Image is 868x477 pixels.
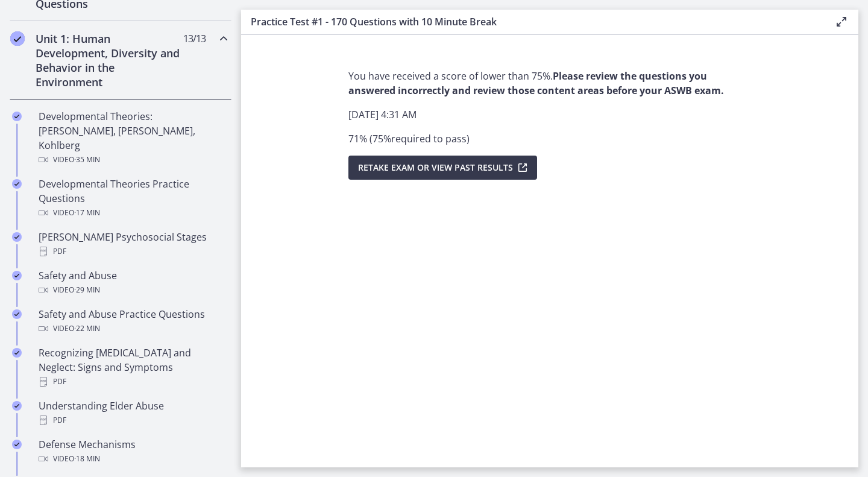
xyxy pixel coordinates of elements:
div: Video [39,153,227,167]
i: Completed [12,271,22,280]
div: Video [39,283,227,297]
span: [DATE] 4:31 AM [348,108,417,121]
div: PDF [39,413,227,428]
span: Retake Exam OR View Past Results [358,160,513,175]
span: · 22 min [74,321,100,336]
i: Completed [12,401,22,411]
span: · 18 min [74,452,100,466]
div: Video [39,452,227,466]
span: · 17 min [74,206,100,220]
i: Completed [10,31,25,46]
i: Completed [12,440,22,449]
div: Video [39,206,227,220]
div: Safety and Abuse Practice Questions [39,307,227,336]
div: Recognizing [MEDICAL_DATA] and Neglect: Signs and Symptoms [39,346,227,389]
i: Completed [12,348,22,358]
i: Completed [12,112,22,121]
div: Defense Mechanisms [39,437,227,466]
div: PDF [39,374,227,389]
div: Safety and Abuse [39,268,227,297]
p: You have received a score of lower than 75%. [348,69,751,98]
h2: Unit 1: Human Development, Diversity and Behavior in the Environment [36,31,183,89]
i: Completed [12,309,22,319]
div: [PERSON_NAME] Psychosocial Stages [39,230,227,259]
span: 71 % ( 75 % required to pass ) [348,132,470,145]
div: PDF [39,244,227,259]
div: Understanding Elder Abuse [39,399,227,428]
i: Completed [12,232,22,242]
span: · 35 min [74,153,100,167]
span: 13 / 13 [183,31,206,46]
div: Video [39,321,227,336]
div: Developmental Theories Practice Questions [39,177,227,220]
span: · 29 min [74,283,100,297]
i: Completed [12,179,22,189]
div: Developmental Theories: [PERSON_NAME], [PERSON_NAME], Kohlberg [39,109,227,167]
h3: Practice Test #1 - 170 Questions with 10 Minute Break [251,14,815,29]
button: Retake Exam OR View Past Results [348,156,537,180]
